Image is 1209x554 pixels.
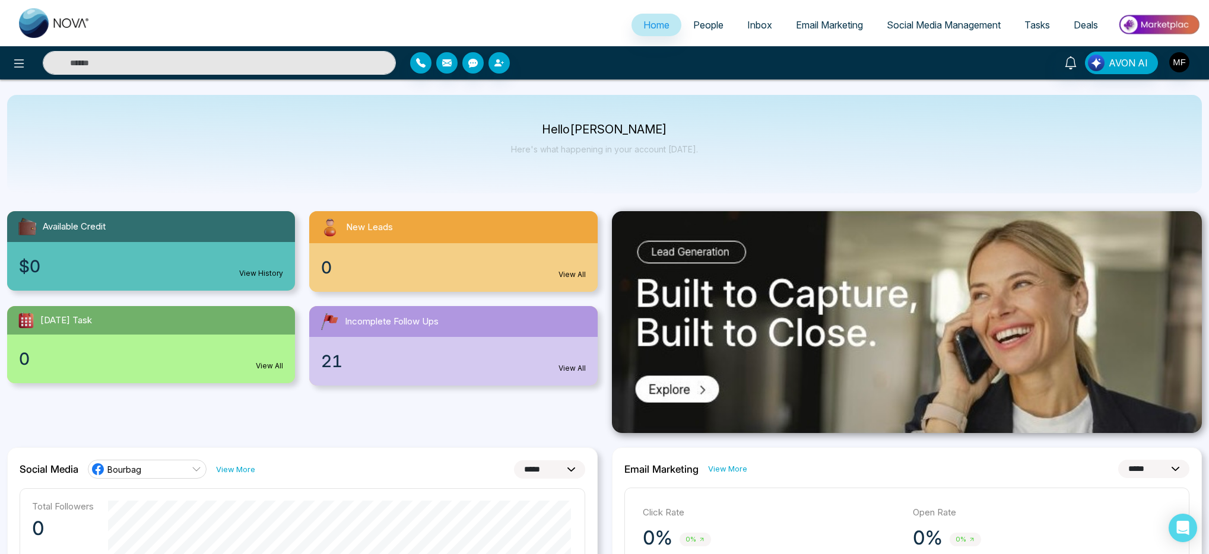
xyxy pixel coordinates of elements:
[43,220,106,234] span: Available Credit
[511,125,698,135] p: Hello [PERSON_NAME]
[32,501,94,512] p: Total Followers
[559,363,586,374] a: View All
[302,211,604,292] a: New Leads0View All
[887,19,1001,31] span: Social Media Management
[1074,19,1098,31] span: Deals
[643,526,672,550] p: 0%
[875,14,1013,36] a: Social Media Management
[239,268,283,279] a: View History
[1169,52,1189,72] img: User Avatar
[256,361,283,371] a: View All
[107,464,141,475] span: Bourbag
[693,19,724,31] span: People
[1169,514,1197,542] div: Open Intercom Messenger
[784,14,875,36] a: Email Marketing
[32,517,94,540] p: 0
[913,506,1171,520] p: Open Rate
[612,211,1202,433] img: .
[1062,14,1110,36] a: Deals
[319,216,341,238] img: newLeads.svg
[624,463,699,475] h2: Email Marketing
[19,8,90,38] img: Nova CRM Logo
[321,349,342,374] span: 21
[680,533,711,546] span: 0%
[643,19,669,31] span: Home
[19,254,40,279] span: $0
[632,14,681,36] a: Home
[216,464,255,475] a: View More
[950,533,981,546] span: 0%
[747,19,772,31] span: Inbox
[345,315,439,329] span: Incomplete Follow Ups
[1013,14,1062,36] a: Tasks
[19,346,30,371] span: 0
[913,526,943,550] p: 0%
[17,311,36,330] img: todayTask.svg
[302,306,604,386] a: Incomplete Follow Ups21View All
[319,311,340,332] img: followUps.svg
[681,14,735,36] a: People
[20,463,78,475] h2: Social Media
[1116,11,1202,38] img: Market-place.gif
[17,216,38,237] img: availableCredit.svg
[796,19,863,31] span: Email Marketing
[346,221,393,234] span: New Leads
[1085,52,1158,74] button: AVON AI
[708,463,747,475] a: View More
[643,506,901,520] p: Click Rate
[1109,56,1148,70] span: AVON AI
[559,269,586,280] a: View All
[321,255,332,280] span: 0
[735,14,784,36] a: Inbox
[40,314,92,327] span: [DATE] Task
[1024,19,1050,31] span: Tasks
[1088,55,1105,71] img: Lead Flow
[511,144,698,154] p: Here's what happening in your account [DATE].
